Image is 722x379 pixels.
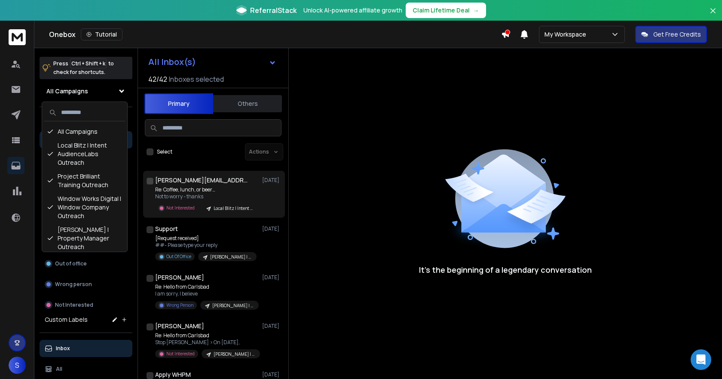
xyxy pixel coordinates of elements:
[55,302,93,308] p: Not Interested
[166,351,195,357] p: Not Interested
[262,371,281,378] p: [DATE]
[155,225,178,233] h1: Support
[155,283,258,290] p: Re: Hello from Carlsbad
[169,74,224,84] h3: Inboxes selected
[56,345,70,352] p: Inbox
[44,192,125,223] div: Window Works Digital | Window Company Outreach
[157,148,172,155] label: Select
[691,349,711,370] div: Open Intercom Messenger
[53,59,114,77] p: Press to check for shortcuts.
[155,176,250,185] h1: [PERSON_NAME][EMAIL_ADDRESS][DOMAIN_NAME]
[44,223,125,254] div: [PERSON_NAME] | Property Manager Outreach
[707,5,719,26] button: Close banner
[155,193,258,200] p: Not to worry - thanks
[210,254,251,260] p: [PERSON_NAME] | Property Manager Outreach
[406,3,486,18] button: Claim Lifetime Deal
[155,273,204,282] h1: [PERSON_NAME]
[155,235,257,242] p: [Request received]
[44,139,125,169] div: Local Blitz | Intent AudienceLabs Outreach
[49,28,501,40] div: Onebox
[155,242,257,249] p: ##- Please type your reply
[46,87,88,96] h1: All Campaigns
[9,357,26,374] span: S
[144,93,213,114] button: Primary
[250,5,297,15] span: ReferralStack
[262,177,281,184] p: [DATE]
[155,322,204,330] h1: [PERSON_NAME]
[214,205,255,212] p: Local Blitz | Intent AudienceLabs Outreach
[148,58,196,66] h1: All Inbox(s)
[148,74,167,84] span: 42 / 42
[155,186,258,193] p: Re: Coffee, lunch, or beer…
[55,281,92,288] p: Wrong person
[44,125,125,139] div: All Campaigns
[70,59,107,68] span: Ctrl + Shift + k
[262,274,281,281] p: [DATE]
[473,6,479,15] span: →
[81,28,122,40] button: Tutorial
[155,370,191,379] h1: Apply WHPM
[45,315,88,324] h3: Custom Labels
[166,205,195,211] p: Not Interested
[40,114,132,126] h3: Filters
[303,6,402,15] p: Unlock AI-powered affiliate growth
[545,30,590,39] p: My Workspace
[44,169,125,192] div: Project Brilliant Training Outreach
[155,290,258,297] p: I am sorry, I believe
[653,30,701,39] p: Get Free Credits
[55,260,87,267] p: Out of office
[56,366,62,373] p: All
[419,264,592,276] p: It’s the beginning of a legendary conversation
[166,253,191,260] p: Out Of Office
[262,225,281,232] p: [DATE]
[262,323,281,330] p: [DATE]
[212,302,254,309] p: [PERSON_NAME] | Property Manager Outreach
[213,94,282,113] button: Others
[155,339,258,346] p: Stop [PERSON_NAME] > On [DATE],
[166,302,193,308] p: Wrong Person
[214,351,255,357] p: [PERSON_NAME] | Property Manager Outreach
[155,332,258,339] p: Re: Hello from Carlsbad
